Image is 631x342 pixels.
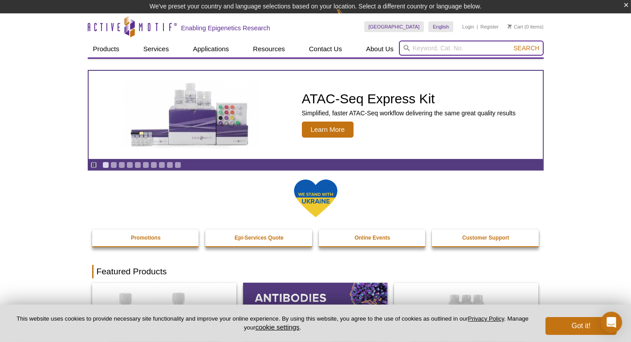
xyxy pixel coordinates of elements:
[134,162,141,168] a: Go to slide 5
[508,21,544,32] li: (0 items)
[142,162,149,168] a: Go to slide 6
[92,229,200,246] a: Promotions
[336,7,360,28] img: Change Here
[110,162,117,168] a: Go to slide 2
[248,41,290,57] a: Resources
[462,235,509,241] strong: Customer Support
[302,109,516,117] p: Simplified, faster ATAC-Seq workflow delivering the same great quality results
[205,229,313,246] a: Epi-Services Quote
[364,21,424,32] a: [GEOGRAPHIC_DATA]
[428,21,453,32] a: English
[138,41,175,57] a: Services
[302,92,516,106] h2: ATAC-Seq Express Kit
[354,235,390,241] strong: Online Events
[175,162,181,168] a: Go to slide 10
[126,162,133,168] a: Go to slide 4
[511,44,542,52] button: Search
[432,229,540,246] a: Customer Support
[302,122,354,138] span: Learn More
[255,323,299,331] button: cookie settings
[477,21,478,32] li: |
[468,315,504,322] a: Privacy Policy
[89,71,543,159] article: ATAC-Seq Express Kit
[304,41,347,57] a: Contact Us
[117,81,264,149] img: ATAC-Seq Express Kit
[90,162,97,168] a: Toggle autoplay
[88,41,125,57] a: Products
[167,162,173,168] a: Go to slide 9
[361,41,399,57] a: About Us
[14,315,531,332] p: This website uses cookies to provide necessary site functionality and improve your online experie...
[480,24,499,30] a: Register
[293,179,338,218] img: We Stand With Ukraine
[187,41,234,57] a: Applications
[235,235,284,241] strong: Epi-Services Quote
[546,317,617,335] button: Got it!
[513,45,539,52] span: Search
[89,71,543,159] a: ATAC-Seq Express Kit ATAC-Seq Express Kit Simplified, faster ATAC-Seq workflow delivering the sam...
[399,41,544,56] input: Keyword, Cat. No.
[102,162,109,168] a: Go to slide 1
[319,229,427,246] a: Online Events
[118,162,125,168] a: Go to slide 3
[92,265,539,278] h2: Featured Products
[151,162,157,168] a: Go to slide 7
[131,235,161,241] strong: Promotions
[462,24,474,30] a: Login
[181,24,270,32] h2: Enabling Epigenetics Research
[601,312,622,333] div: Open Intercom Messenger
[508,24,523,30] a: Cart
[508,24,512,28] img: Your Cart
[159,162,165,168] a: Go to slide 8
